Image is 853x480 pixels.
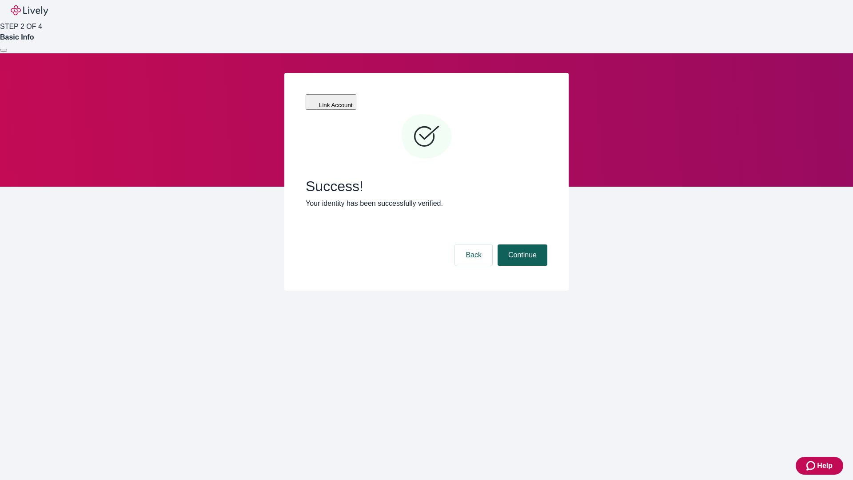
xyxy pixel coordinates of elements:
button: Back [455,244,492,266]
button: Continue [498,244,547,266]
svg: Zendesk support icon [806,460,817,471]
button: Link Account [306,94,356,110]
p: Your identity has been successfully verified. [306,198,547,209]
button: Zendesk support iconHelp [796,457,843,475]
img: Lively [11,5,48,16]
span: Success! [306,178,547,195]
svg: Checkmark icon [400,110,453,164]
span: Help [817,460,833,471]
